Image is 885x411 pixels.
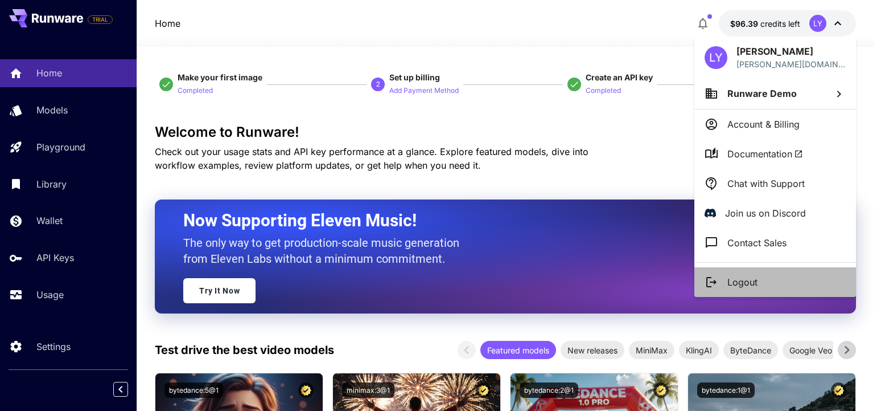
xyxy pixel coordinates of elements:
p: Join us on Discord [725,206,806,220]
p: Contact Sales [727,236,787,250]
p: Logout [727,275,758,289]
span: Runware Demo [727,88,797,99]
div: LY [705,46,727,69]
div: leticia.ye@runware.ai [736,58,846,70]
span: Documentation [727,147,803,161]
p: Chat with Support [727,177,805,190]
p: [PERSON_NAME][DOMAIN_NAME][EMAIL_ADDRESS][DOMAIN_NAME] [736,58,846,70]
p: Account & Billing [727,117,800,131]
button: Runware Demo [694,78,856,109]
p: [PERSON_NAME] [736,44,846,58]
